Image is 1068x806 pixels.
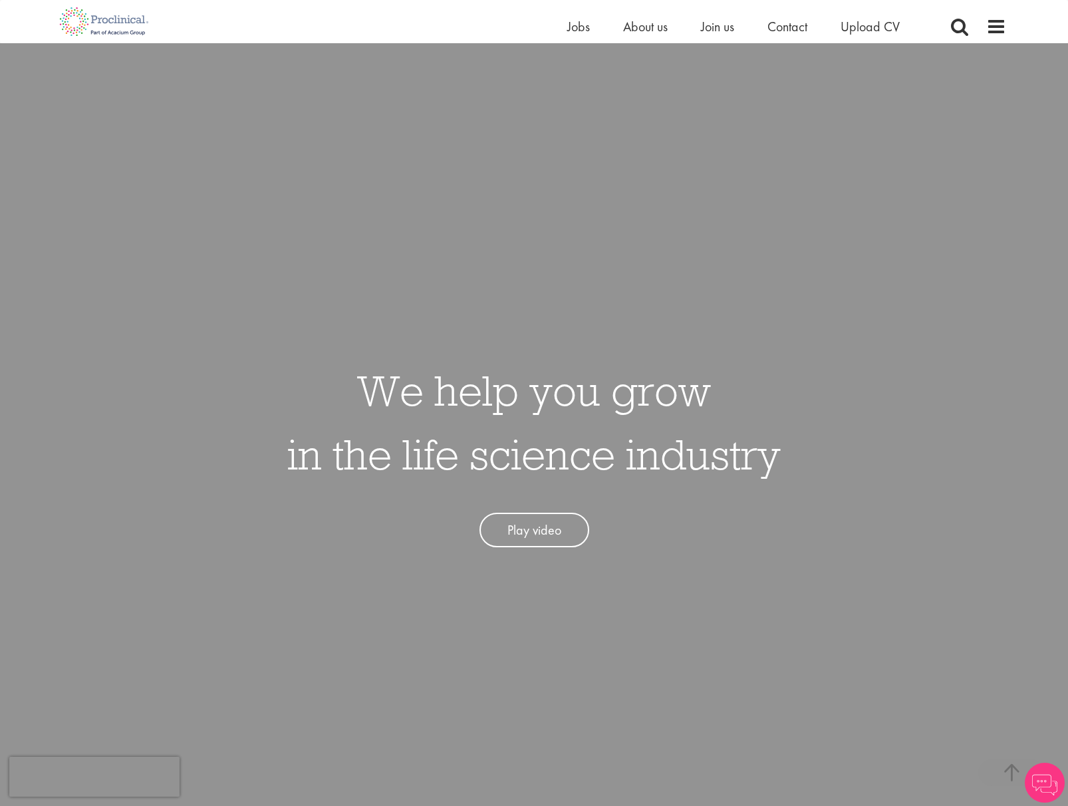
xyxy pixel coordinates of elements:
[701,18,734,35] a: Join us
[287,358,781,486] h1: We help you grow in the life science industry
[479,513,589,548] a: Play video
[841,18,900,35] a: Upload CV
[1025,763,1065,803] img: Chatbot
[567,18,590,35] a: Jobs
[767,18,807,35] a: Contact
[623,18,668,35] a: About us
